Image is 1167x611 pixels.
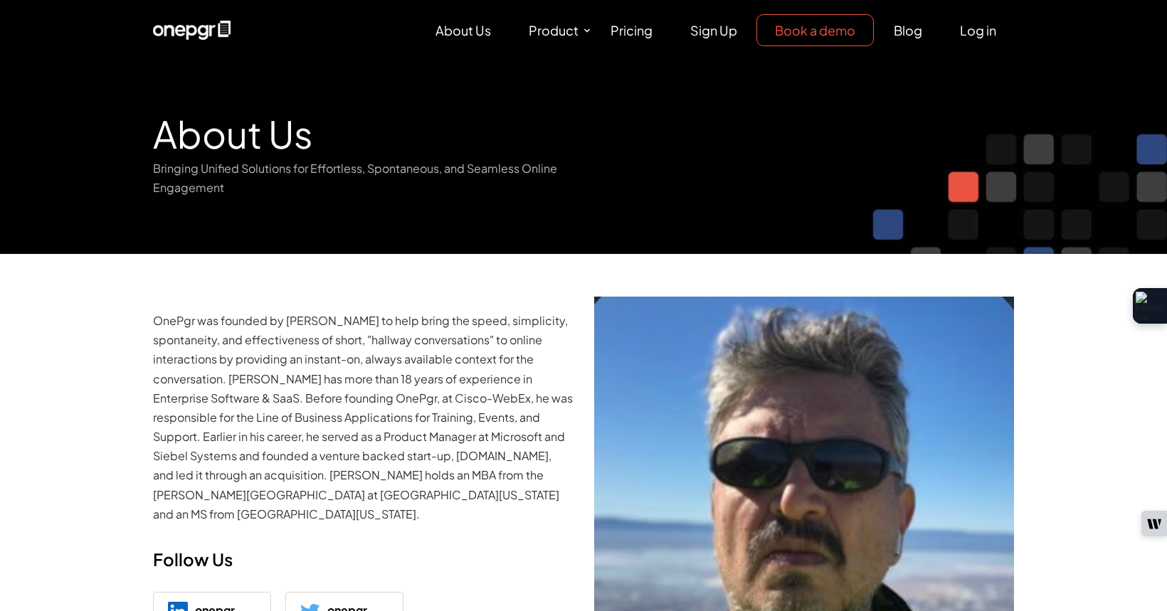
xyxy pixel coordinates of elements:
[756,14,874,46] a: Book a demo
[153,89,573,159] h1: About Us
[942,15,1014,46] a: Log in
[1136,292,1164,320] img: Extension Icon
[511,15,593,46] a: Product
[672,15,755,46] a: Sign Up
[153,311,573,524] p: OnePgr was founded by [PERSON_NAME] to help bring the speed, simplicity, spontaneity, and effecti...
[153,538,573,592] h3: Follow Us
[593,15,670,46] a: Pricing
[153,159,573,197] p: Bringing Unified Solutions for Effortless, Spontaneous, and Seamless Online Engagement
[418,15,509,46] a: About Us
[876,15,940,46] a: Blog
